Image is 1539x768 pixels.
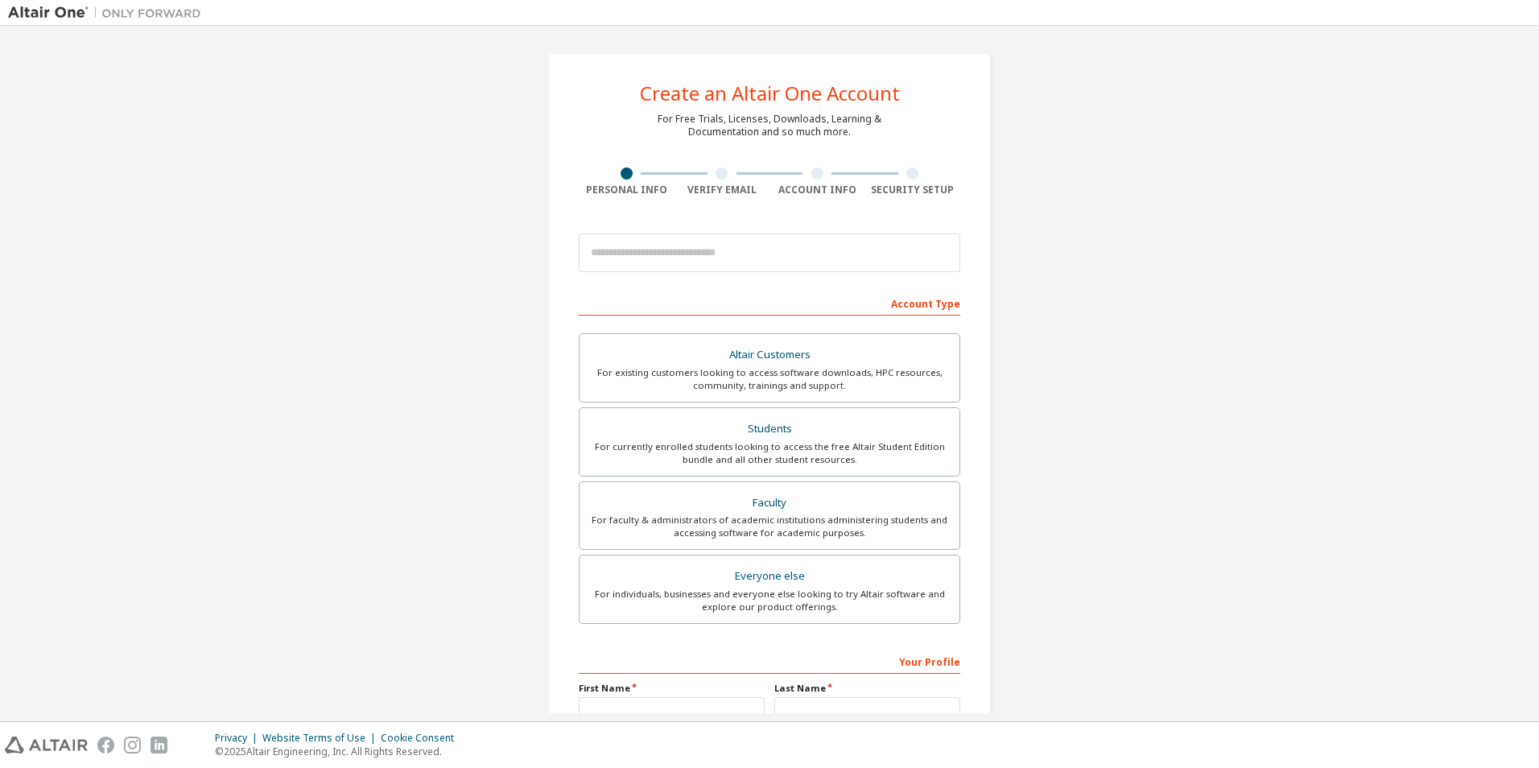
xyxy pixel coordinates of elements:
div: Create an Altair One Account [640,84,900,103]
div: Privacy [215,732,262,745]
div: Students [589,418,950,440]
img: linkedin.svg [151,737,167,754]
label: Last Name [774,682,960,695]
div: For currently enrolled students looking to access the free Altair Student Edition bundle and all ... [589,440,950,466]
div: Cookie Consent [381,732,464,745]
img: altair_logo.svg [5,737,88,754]
div: Everyone else [589,565,950,588]
div: Altair Customers [589,344,950,366]
div: For individuals, businesses and everyone else looking to try Altair software and explore our prod... [589,588,950,613]
div: Your Profile [579,648,960,674]
div: Account Type [579,290,960,316]
div: For Free Trials, Licenses, Downloads, Learning & Documentation and so much more. [658,113,881,138]
img: facebook.svg [97,737,114,754]
p: © 2025 Altair Engineering, Inc. All Rights Reserved. [215,745,464,758]
div: Faculty [589,492,950,514]
div: Account Info [769,184,865,196]
img: instagram.svg [124,737,141,754]
label: First Name [579,682,765,695]
div: Verify Email [675,184,770,196]
div: Website Terms of Use [262,732,381,745]
div: For existing customers looking to access software downloads, HPC resources, community, trainings ... [589,366,950,392]
div: Security Setup [865,184,961,196]
div: For faculty & administrators of academic institutions administering students and accessing softwa... [589,514,950,539]
div: Personal Info [579,184,675,196]
img: Altair One [8,5,209,21]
